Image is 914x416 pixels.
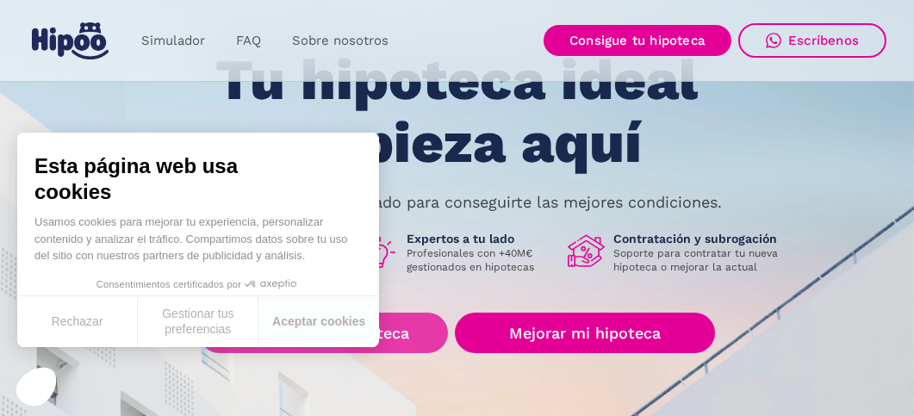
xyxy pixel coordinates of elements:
a: Mejorar mi hipoteca [455,313,714,353]
a: Consigue tu hipoteca [544,25,731,56]
h1: Expertos a tu lado [407,231,554,246]
a: Sobre nosotros [277,24,404,58]
a: home [28,16,112,66]
p: Profesionales con +40M€ gestionados en hipotecas [407,246,554,274]
a: Escríbenos [738,23,886,58]
h1: Contratación y subrogación [614,231,792,246]
a: FAQ [221,24,277,58]
a: Simulador [126,24,221,58]
p: Soporte para contratar tu nueva hipoteca o mejorar la actual [614,246,792,274]
h1: Tu hipoteca ideal empieza aquí [130,49,783,174]
p: Nuestros expertos a tu lado para conseguirte las mejores condiciones. [192,196,723,209]
div: Escríbenos [788,33,859,48]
